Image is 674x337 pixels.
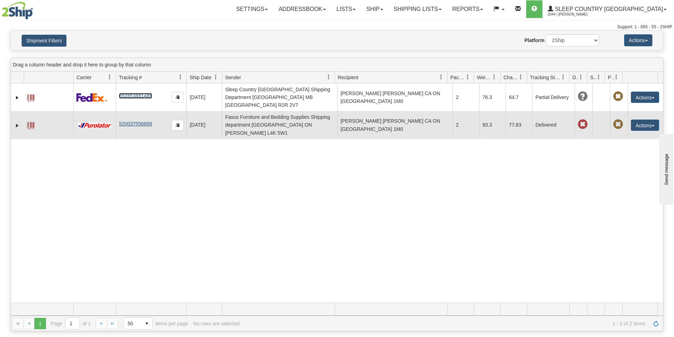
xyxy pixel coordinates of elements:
td: 2 [453,111,479,139]
a: Expand [14,94,21,101]
td: [PERSON_NAME] [PERSON_NAME] CA ON [GEOGRAPHIC_DATA] 1M0 [337,111,453,139]
td: [DATE] [186,83,222,111]
span: Carrier [76,74,92,81]
span: 50 [128,320,137,327]
span: Page sizes drop down [123,318,153,330]
input: Page 1 [65,318,80,329]
a: Charge filter column settings [515,71,527,83]
div: grid grouping header [11,58,663,72]
img: 2 - FedEx Express® [76,93,107,102]
td: [PERSON_NAME] [PERSON_NAME] CA ON [GEOGRAPHIC_DATA] 1M0 [337,83,453,111]
div: Send message [5,6,65,11]
span: Recipient [338,74,358,81]
span: Packages [450,74,465,81]
button: Actions [631,92,659,103]
button: Actions [624,34,652,46]
span: select [141,318,152,329]
button: Actions [631,120,659,131]
span: 2044 / [PERSON_NAME] [548,11,601,18]
span: Sleep Country [GEOGRAPHIC_DATA] [553,6,663,12]
span: Charge [503,74,518,81]
a: Ship Date filter column settings [210,71,222,83]
a: Sleep Country [GEOGRAPHIC_DATA] 2044 / [PERSON_NAME] [542,0,672,18]
span: Pickup Not Assigned [613,92,623,101]
a: Settings [231,0,273,18]
a: Expand [14,122,21,129]
a: Reports [447,0,488,18]
iframe: chat widget [658,132,673,204]
a: Delivery Status filter column settings [575,71,587,83]
a: Tracking Status filter column settings [557,71,569,83]
a: Recipient filter column settings [435,71,447,83]
a: Weight filter column settings [488,71,500,83]
td: Partial Delivery [532,83,575,111]
a: Shipment Issues filter column settings [593,71,605,83]
a: Addressbook [273,0,331,18]
a: 392853881489 [119,93,152,99]
td: Delivered [532,111,575,139]
a: Carrier filter column settings [104,71,116,83]
span: Page of 1 [51,318,91,330]
span: items per page [123,318,188,330]
span: Weight [477,74,492,81]
span: 1 - 2 of 2 items [244,321,645,326]
td: Fasus Furniture and Bedding Supplies Shipping department [GEOGRAPHIC_DATA] ON [PERSON_NAME] L4K 5W1 [222,111,337,139]
td: 76.3 [479,83,506,111]
button: Copy to clipboard [172,92,184,103]
td: 64.7 [506,83,532,111]
span: Unknown [578,92,588,101]
td: Sleep Country [GEOGRAPHIC_DATA] Shipping Department [GEOGRAPHIC_DATA] MB [GEOGRAPHIC_DATA] R2R 2V7 [222,83,337,111]
a: Label [27,91,34,103]
span: Shipment Issues [590,74,596,81]
a: Label [27,119,34,130]
a: Ship [361,0,388,18]
a: Tracking # filter column settings [174,71,186,83]
span: Delivery Status [572,74,578,81]
img: 11 - Purolator [76,123,113,128]
td: 93.3 [479,111,506,139]
a: 520037556658 [119,121,152,127]
span: Ship Date [190,74,211,81]
span: Pickup Not Assigned [613,120,623,129]
td: 77.83 [506,111,532,139]
a: Lists [331,0,361,18]
button: Copy to clipboard [172,120,184,130]
a: Refresh [650,318,662,329]
span: Pickup Status [608,74,614,81]
span: Sender [225,74,241,81]
span: Tracking Status [530,74,561,81]
div: No rows are selected [193,321,240,326]
span: Tracking # [119,74,142,81]
a: Pickup Status filter column settings [610,71,622,83]
div: Support: 1 - 855 - 55 - 2SHIP [2,24,672,30]
a: Packages filter column settings [462,71,474,83]
a: Sender filter column settings [323,71,335,83]
img: logo2044.jpg [2,2,33,19]
a: Shipping lists [388,0,447,18]
td: 2 [453,83,479,111]
span: Late [578,120,588,129]
td: [DATE] [186,111,222,139]
label: Platform [524,37,545,44]
button: Shipment Filters [22,35,67,47]
span: Page 1 [34,318,46,329]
